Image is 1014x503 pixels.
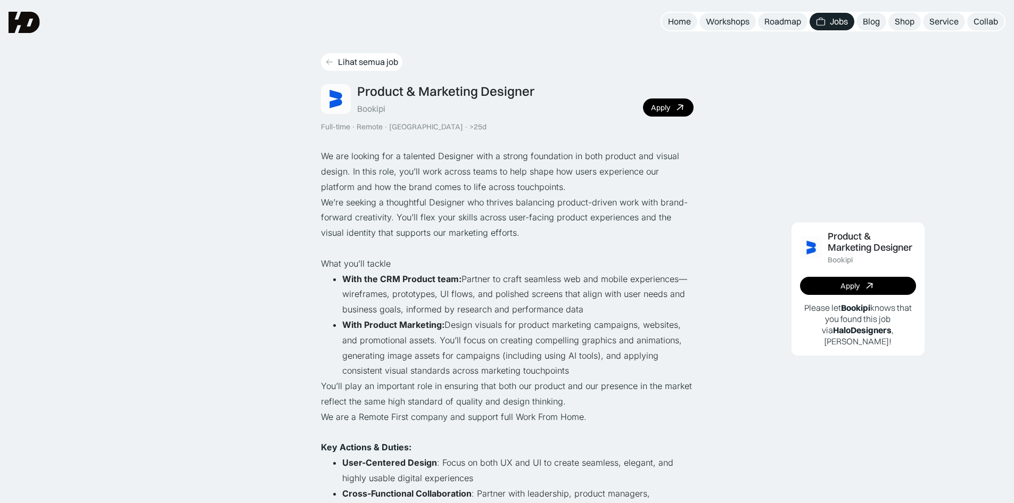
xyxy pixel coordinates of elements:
div: Product & Marketing Designer [357,84,534,99]
strong: Key Actions & Duties: [321,442,411,452]
p: We’re seeking a thoughtful Designer who thrives balancing product-driven work with brand-forward ... [321,195,694,241]
strong: User-Centered Design [342,457,437,468]
a: Service [923,13,965,30]
div: [GEOGRAPHIC_DATA] [389,122,463,131]
strong: With Product Marketing: [342,319,444,330]
strong: Cross-Functional Collaboration [342,488,472,499]
a: Workshops [699,13,756,30]
div: Lihat semua job [338,56,398,68]
div: Apply [840,282,860,291]
b: Bookipi [841,302,870,313]
p: We are looking for a talented Designer with a strong foundation in both product and visual design... [321,149,694,194]
img: Job Image [321,84,351,114]
li: Partner to craft seamless web and mobile experiences—wireframes, prototypes, UI flows, and polish... [342,271,694,317]
strong: With the CRM Product team: [342,274,461,284]
a: Shop [888,13,921,30]
img: Job Image [800,236,822,259]
a: Blog [856,13,886,30]
p: What you’ll tackle [321,256,694,271]
div: Product & Marketing Designer [828,231,916,253]
div: · [384,122,388,131]
div: · [464,122,468,131]
p: Please let knows that you found this job via , [PERSON_NAME]! [800,302,916,347]
li: Design visuals for product marketing campaigns, websites, and promotional assets. You’ll focus on... [342,317,694,378]
div: Home [668,16,691,27]
a: Roadmap [758,13,807,30]
div: Remote [357,122,383,131]
div: Roadmap [764,16,801,27]
div: · [351,122,356,131]
div: Workshops [706,16,749,27]
a: Collab [967,13,1004,30]
a: Lihat semua job [321,53,402,71]
p: You’ll play an important role in ensuring that both our product and our presence in the market re... [321,378,694,409]
div: Shop [895,16,914,27]
b: HaloDesigners [833,325,892,335]
a: Home [662,13,697,30]
div: Bookipi [828,255,853,265]
p: ‍ [321,241,694,256]
div: Full-time [321,122,350,131]
a: Apply [800,277,916,295]
div: Jobs [830,16,848,27]
p: ‍ [321,425,694,440]
a: Apply [643,98,694,117]
div: Blog [863,16,880,27]
div: Bookipi [357,103,385,114]
div: >25d [469,122,487,131]
p: We are a Remote First company and support full Work From Home. [321,409,694,425]
div: Apply [651,103,670,112]
li: : Focus on both UX and UI to create seamless, elegant, and highly usable digital experiences [342,455,694,486]
div: Collab [974,16,998,27]
div: Service [929,16,959,27]
a: Jobs [810,13,854,30]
